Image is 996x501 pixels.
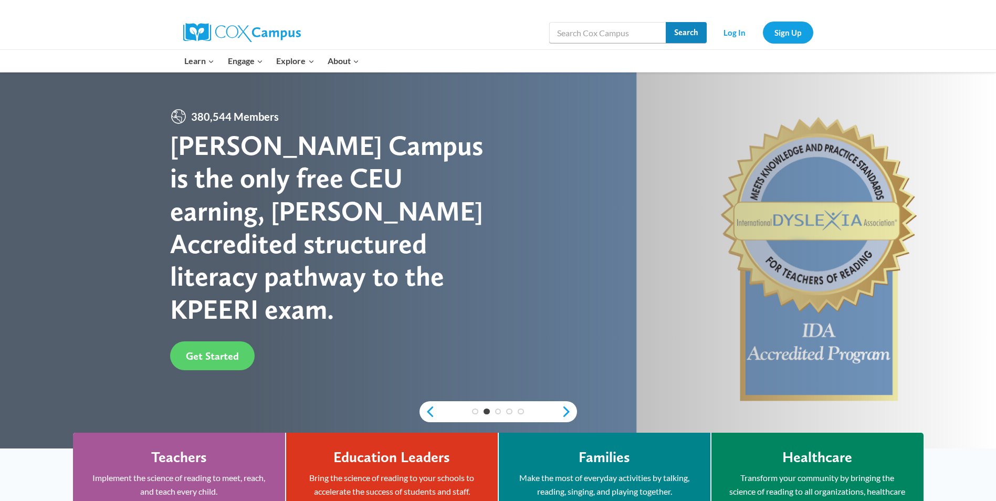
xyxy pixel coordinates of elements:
[333,448,450,466] h4: Education Leaders
[302,471,482,498] p: Bring the science of reading to your schools to accelerate the success of students and staff.
[151,448,207,466] h4: Teachers
[170,129,498,326] div: [PERSON_NAME] Campus is the only free CEU earning, [PERSON_NAME] Accredited structured literacy p...
[89,471,269,498] p: Implement the science of reading to meet, reach, and teach every child.
[321,50,366,72] button: Child menu of About
[178,50,366,72] nav: Primary Navigation
[420,401,577,422] div: content slider buttons
[472,409,478,415] a: 1
[270,50,321,72] button: Child menu of Explore
[782,448,852,466] h4: Healthcare
[712,22,813,43] nav: Secondary Navigation
[484,409,490,415] a: 2
[561,405,577,418] a: next
[170,341,255,370] a: Get Started
[420,405,435,418] a: previous
[186,350,239,362] span: Get Started
[549,22,707,43] input: Search Cox Campus
[506,409,512,415] a: 4
[666,22,707,43] input: Search
[579,448,630,466] h4: Families
[515,471,695,498] p: Make the most of everyday activities by talking, reading, singing, and playing together.
[183,23,301,42] img: Cox Campus
[495,409,501,415] a: 3
[518,409,524,415] a: 5
[763,22,813,43] a: Sign Up
[221,50,270,72] button: Child menu of Engage
[178,50,222,72] button: Child menu of Learn
[712,22,758,43] a: Log In
[187,108,283,125] span: 380,544 Members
